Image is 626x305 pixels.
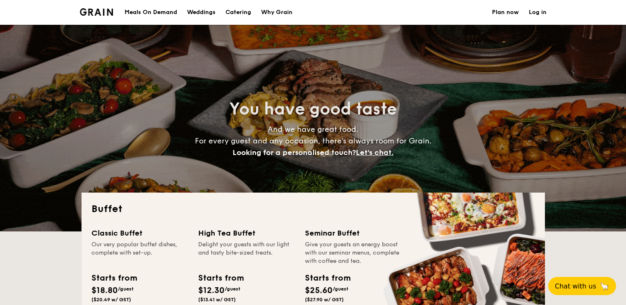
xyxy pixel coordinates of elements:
button: Chat with us🦙 [548,277,616,295]
div: Seminar Buffet [305,227,402,239]
h2: Buffet [91,203,535,216]
a: Logotype [80,8,113,16]
span: ($20.49 w/ GST) [91,297,131,303]
span: /guest [225,286,240,292]
span: Let's chat. [356,148,393,157]
div: High Tea Buffet [198,227,295,239]
span: $25.60 [305,286,333,295]
div: Starts from [198,272,243,284]
span: /guest [333,286,348,292]
span: Chat with us [555,282,596,290]
div: Starts from [91,272,137,284]
img: Grain [80,8,113,16]
div: Classic Buffet [91,227,188,239]
div: Delight your guests with our light and tasty bite-sized treats. [198,241,295,265]
div: Starts from [305,272,350,284]
span: You have good taste [229,99,397,119]
div: Give your guests an energy boost with our seminar menus, complete with coffee and tea. [305,241,402,265]
span: $18.80 [91,286,118,295]
span: /guest [118,286,134,292]
span: $12.30 [198,286,225,295]
span: ($27.90 w/ GST) [305,297,344,303]
span: Looking for a personalised touch? [233,148,356,157]
span: 🦙 [600,281,609,291]
div: Our very popular buffet dishes, complete with set-up. [91,241,188,265]
span: ($13.41 w/ GST) [198,297,236,303]
span: And we have great food. For every guest and any occasion, there’s always room for Grain. [195,125,432,157]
